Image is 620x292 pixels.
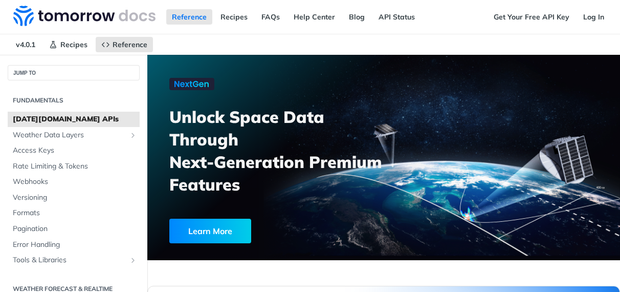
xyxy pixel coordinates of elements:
a: Log In [578,9,610,25]
a: Versioning [8,190,140,205]
button: Show subpages for Tools & Libraries [129,256,137,264]
a: Tools & LibrariesShow subpages for Tools & Libraries [8,253,140,268]
span: Recipes [60,40,87,49]
a: Help Center [288,9,341,25]
button: Show subpages for Weather Data Layers [129,131,137,139]
a: Recipes [43,37,93,52]
a: Rate Limiting & Tokens [8,159,140,174]
span: Access Keys [13,145,137,156]
span: [DATE][DOMAIN_NAME] APIs [13,114,137,124]
a: FAQs [256,9,285,25]
img: NextGen [169,78,214,90]
span: Formats [13,208,137,218]
a: Error Handling [8,237,140,253]
a: API Status [373,9,420,25]
span: Weather Data Layers [13,130,126,140]
img: Tomorrow.io Weather API Docs [13,6,156,26]
span: v4.0.1 [10,37,41,52]
a: Formats [8,205,140,221]
span: Tools & Libraries [13,255,126,265]
h2: Fundamentals [8,96,140,105]
span: Reference [113,40,147,49]
a: Reference [96,37,153,52]
span: Pagination [13,224,137,234]
a: Access Keys [8,143,140,158]
span: Versioning [13,193,137,203]
a: Pagination [8,221,140,237]
div: Learn More [169,219,251,243]
a: Weather Data LayersShow subpages for Weather Data Layers [8,128,140,143]
button: JUMP TO [8,65,140,80]
span: Webhooks [13,177,137,187]
a: Recipes [215,9,253,25]
a: Blog [343,9,370,25]
h3: Unlock Space Data Through Next-Generation Premium Features [169,106,395,196]
a: [DATE][DOMAIN_NAME] APIs [8,112,140,127]
a: Learn More [169,219,349,243]
span: Error Handling [13,240,137,250]
a: Webhooks [8,174,140,190]
span: Rate Limiting & Tokens [13,161,137,172]
a: Reference [166,9,212,25]
a: Get Your Free API Key [488,9,575,25]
